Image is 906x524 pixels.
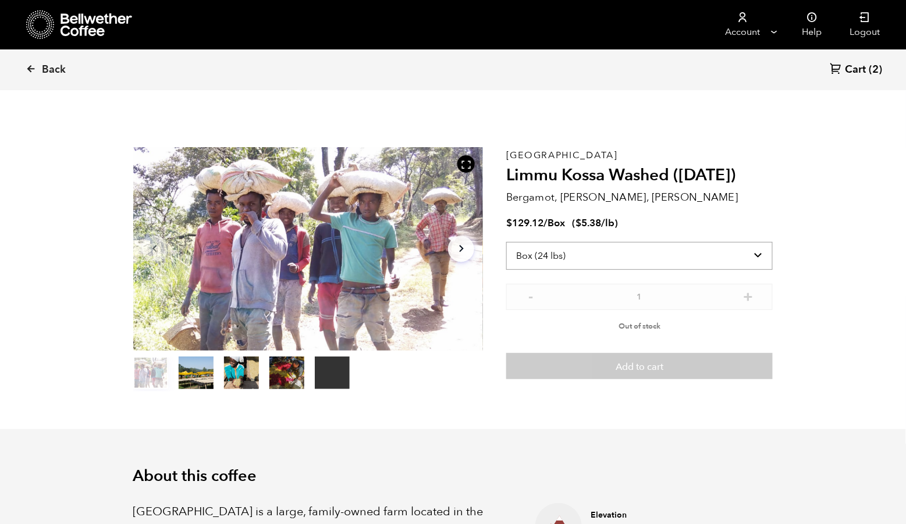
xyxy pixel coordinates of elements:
button: Add to cart [506,353,773,380]
video: Your browser does not support the video tag. [315,357,350,389]
span: Back [42,63,66,77]
span: $ [575,216,581,230]
h2: Limmu Kossa Washed ([DATE]) [506,166,773,186]
button: + [741,290,755,301]
h2: About this coffee [133,467,773,486]
p: Bergamot, [PERSON_NAME], [PERSON_NAME] [506,190,773,205]
span: Box [548,216,565,230]
h4: Elevation [591,509,720,521]
span: (2) [869,63,883,77]
span: / [543,216,548,230]
span: /lb [601,216,614,230]
span: Cart [845,63,866,77]
bdi: 5.38 [575,216,601,230]
span: ( ) [572,216,618,230]
a: Cart (2) [830,62,883,78]
bdi: 129.12 [506,216,543,230]
span: Out of stock [619,321,660,331]
span: $ [506,216,512,230]
button: - [524,290,538,301]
